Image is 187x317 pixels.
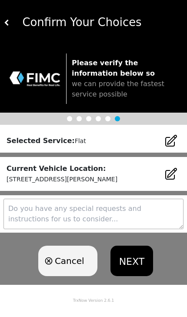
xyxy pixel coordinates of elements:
strong: Please verify the information below so [72,59,155,77]
small: Flat [75,137,86,144]
span: Cancel [55,254,84,267]
small: [STREET_ADDRESS][PERSON_NAME] [7,176,117,183]
button: NEXT [110,246,153,276]
div: Confirm Your Choices [10,14,184,31]
img: white carat left [4,20,10,26]
img: trx now logo [9,70,61,87]
strong: Current Vehicle Location: [7,164,106,173]
strong: Selected Service: [7,137,75,145]
span: we can provide the fastest service possible [72,80,164,98]
button: Cancel [38,246,97,276]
